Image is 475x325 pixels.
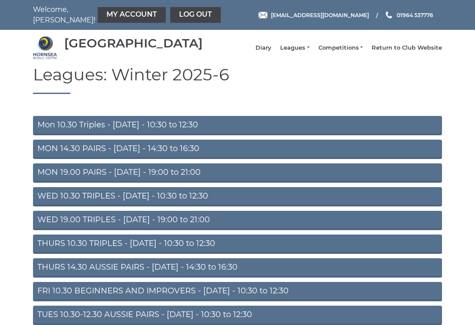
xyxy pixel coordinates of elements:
[256,44,271,52] a: Diary
[33,306,442,325] a: TUES 10.30-12.30 AUSSIE PAIRS - [DATE] - 10:30 to 12:30
[33,36,57,60] img: Hornsea Bowls Centre
[318,44,363,52] a: Competitions
[33,140,442,159] a: MON 14.30 PAIRS - [DATE] - 14:30 to 16:30
[397,11,433,18] span: 01964 537776
[33,4,196,25] nav: Welcome, [PERSON_NAME]!
[372,44,442,52] a: Return to Club Website
[386,11,392,18] img: Phone us
[33,258,442,278] a: THURS 14.30 AUSSIE PAIRS - [DATE] - 14:30 to 16:30
[64,36,203,50] div: [GEOGRAPHIC_DATA]
[33,116,442,135] a: Mon 10.30 Triples - [DATE] - 10:30 to 12:30
[33,163,442,183] a: MON 19.00 PAIRS - [DATE] - 19:00 to 21:00
[170,7,221,23] a: Log out
[280,44,309,52] a: Leagues
[33,235,442,254] a: THURS 10.30 TRIPLES - [DATE] - 10:30 to 12:30
[259,12,267,18] img: Email
[33,65,442,94] h1: Leagues: Winter 2025-6
[271,11,369,18] span: [EMAIL_ADDRESS][DOMAIN_NAME]
[33,187,442,206] a: WED 10.30 TRIPLES - [DATE] - 10:30 to 12:30
[98,7,166,23] a: My Account
[33,282,442,301] a: FRI 10.30 BEGINNERS AND IMPROVERS - [DATE] - 10:30 to 12:30
[259,11,369,19] a: Email [EMAIL_ADDRESS][DOMAIN_NAME]
[33,211,442,230] a: WED 19.00 TRIPLES - [DATE] - 19:00 to 21:00
[384,11,433,19] a: Phone us 01964 537776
